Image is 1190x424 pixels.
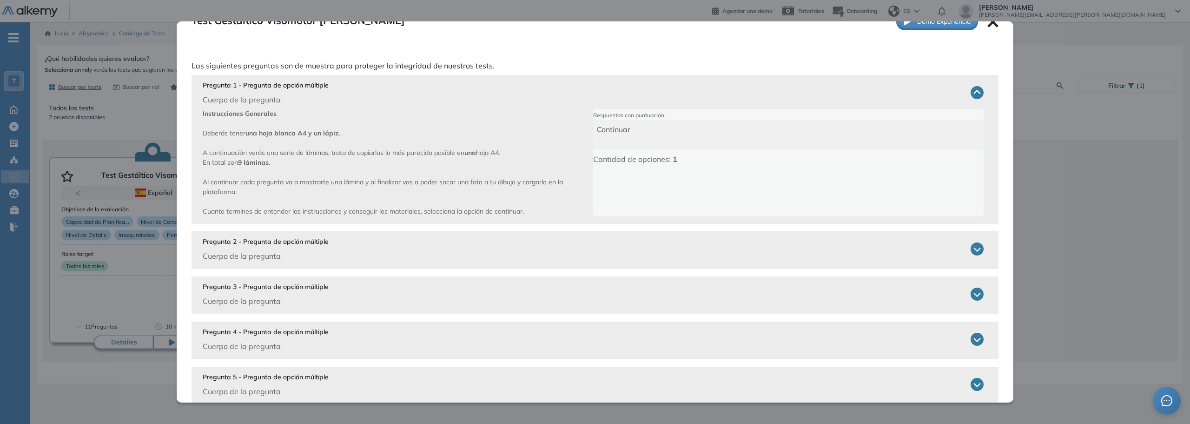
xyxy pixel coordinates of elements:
p: Cuerpo de la pregunta [203,94,329,105]
p: Pregunta 2 - Pregunta de opción múltiple [203,237,329,247]
span: Respuestas con puntuación. [593,112,666,119]
p: Pregunta 1 - Pregunta de opción múltiple [203,81,329,90]
p: Pregunta 3 - Pregunta de opción múltiple [203,282,329,292]
p: Pregunta 4 - Pregunta de opción múltiple [203,327,329,337]
p: Cuerpo de la pregunta [203,296,329,307]
span: Test Gestáltico Visomotor [PERSON_NAME] [192,13,405,30]
span: 1 [673,155,677,164]
b: una hoja blanca A4 y un lápiz. [245,129,340,137]
span: Demo Experiencia [917,17,971,27]
p: Cantidad de opciones: [593,154,984,165]
b: Instrucciones Generales [203,109,277,118]
span: Continuar [597,125,630,134]
p: Las siguientes preguntas son de muestra para proteger la integridad de nuestros tests. [192,60,998,71]
b: una [464,148,476,157]
p: Cuerpo de la pregunta [203,250,329,262]
b: 9 láminas. [238,158,270,167]
span: message [1161,395,1173,407]
p: Cuerpo de la pregunta [203,386,329,397]
span: Deberás tener A continuación verás una serie de láminas, trata de copiarlas lo más parecido posib... [203,109,563,215]
p: Pregunta 5 - Pregunta de opción múltiple [203,372,329,382]
p: Cuerpo de la pregunta [203,341,329,352]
